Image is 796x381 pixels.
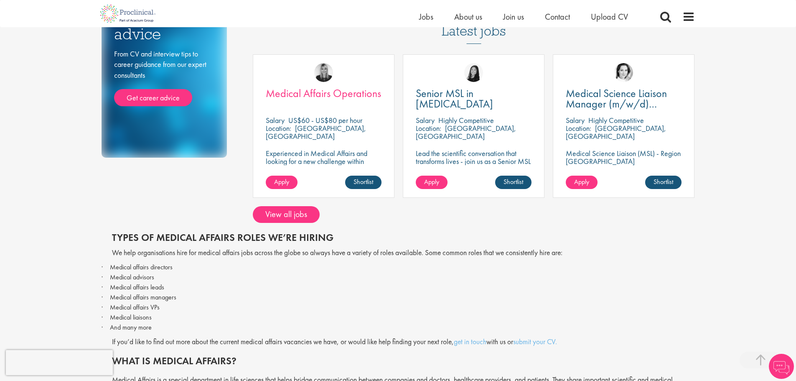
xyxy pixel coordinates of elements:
p: US$60 - US$80 per hour [288,115,362,125]
span: Medical affairs managers [110,293,176,302]
p: If you’d like to find out more about the current medical affairs vacancies we have, or would like... [112,337,701,347]
span: · [102,274,110,281]
p: [GEOGRAPHIC_DATA], [GEOGRAPHIC_DATA] [416,123,516,141]
p: [GEOGRAPHIC_DATA], [GEOGRAPHIC_DATA] [566,123,666,141]
p: [GEOGRAPHIC_DATA], [GEOGRAPHIC_DATA] [266,123,366,141]
span: Senior MSL in [MEDICAL_DATA] [416,86,493,111]
a: Jobs [419,11,433,22]
span: · [102,263,110,271]
span: Medical Science Liaison Manager (m/w/d) Nephrologie [566,86,667,121]
p: Experienced in Medical Affairs and looking for a new challenge within operations? Proclinical is ... [266,149,381,189]
span: · [102,304,110,311]
span: Apply [274,177,289,186]
iframe: reCAPTCHA [6,350,113,375]
a: submit your CV. [513,337,557,346]
h2: Types of medical affairs roles we’re hiring [112,232,701,243]
span: Salary [266,115,285,125]
p: We help organisations hire for medical affairs jobs across the globe so always have a variety of ... [112,248,701,258]
img: Greta Prestel [614,63,633,82]
span: Medical liaisons [110,313,152,322]
a: Shortlist [495,176,532,189]
a: Apply [566,176,598,189]
a: Apply [266,176,298,189]
a: Get career advice [114,89,192,107]
a: Medical Science Liaison Manager (m/w/d) Nephrologie [566,88,682,109]
span: Medical Affairs Operations [266,86,381,100]
span: And many more [110,323,152,332]
a: Shortlist [345,176,381,189]
span: · [102,284,110,291]
div: From CV and interview tips to career guidance from our expert consultants [114,49,214,107]
span: Apply [574,177,589,186]
a: Medical Affairs Operations [266,88,381,99]
a: Apply [416,176,448,189]
span: Salary [566,115,585,125]
span: Medical affairs VPs [110,303,160,312]
span: · [102,314,110,321]
span: Location: [566,123,591,133]
span: Medical affairs directors [110,263,173,271]
p: Lead the scientific conversation that transforms lives - join us as a Senior MSL in [MEDICAL_DATA]. [416,149,532,173]
a: Upload CV [591,11,628,22]
h3: Career advice [114,10,214,42]
a: About us [454,11,482,22]
span: Location: [416,123,441,133]
a: Join us [503,11,524,22]
a: View all jobs [253,206,320,223]
a: get in touch [454,337,486,346]
span: Location: [266,123,291,133]
p: Medical Science Liaison (MSL) - Region [GEOGRAPHIC_DATA] [566,149,682,165]
a: Shortlist [645,176,682,189]
h2: What is medical affairs? [112,355,701,366]
img: Chatbot [769,354,794,379]
a: Senior MSL in [MEDICAL_DATA] [416,88,532,109]
span: · [102,294,110,301]
span: Salary [416,115,435,125]
img: Numhom Sudsok [464,63,483,82]
p: Highly Competitive [438,115,494,125]
a: Contact [545,11,570,22]
img: Janelle Jones [314,63,333,82]
span: Medical affairs leads [110,283,164,292]
span: Medical advisors [110,273,154,281]
span: Apply [424,177,439,186]
span: · [102,324,110,331]
p: Highly Competitive [588,115,644,125]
